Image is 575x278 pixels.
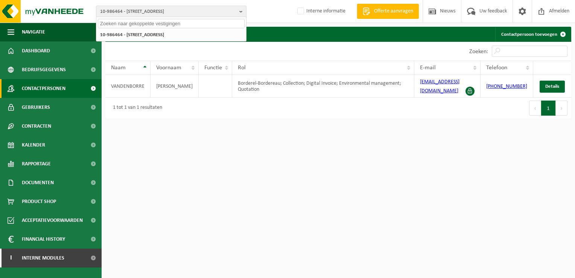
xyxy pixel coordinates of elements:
a: Contactpersoon toevoegen [495,27,570,42]
span: Dashboard [22,41,50,60]
button: 1 [541,101,556,116]
td: [PERSON_NAME] [151,75,199,98]
span: Documenten [22,173,54,192]
span: Functie [204,65,222,71]
td: VANDENBORRE [105,75,151,98]
span: Voornaam [156,65,181,71]
span: Bedrijfsgegevens [22,60,66,79]
span: Contactpersonen [22,79,65,98]
span: 10-986464 - [STREET_ADDRESS] [100,6,236,17]
span: Naam [111,65,126,71]
span: Gebruikers [22,98,50,117]
span: Financial History [22,230,65,249]
input: Zoeken naar gekoppelde vestigingen [98,19,245,28]
div: 1 tot 1 van 1 resultaten [109,101,162,115]
span: Rol [238,65,246,71]
a: [PHONE_NUMBER] [486,84,527,89]
span: Interne modules [22,249,64,267]
span: Details [545,84,559,89]
span: Acceptatievoorwaarden [22,211,83,230]
button: Next [556,101,567,116]
label: Zoeken: [469,49,488,55]
button: Previous [529,101,541,116]
span: Product Shop [22,192,56,211]
span: Contracten [22,117,51,136]
button: 10-986464 - [STREET_ADDRESS] [96,6,246,17]
a: Offerte aanvragen [357,4,419,19]
strong: 10-986464 - [STREET_ADDRESS] [100,32,164,37]
span: I [8,249,14,267]
a: Details [540,81,565,93]
span: E-mail [420,65,436,71]
span: Rapportage [22,154,51,173]
label: Interne informatie [296,6,345,17]
td: Borderel-Bordereau; Collection; Digital Invoice; Environmental management; Quotation [232,75,415,98]
span: Navigatie [22,23,45,41]
span: Kalender [22,136,45,154]
span: Offerte aanvragen [372,8,415,15]
a: [EMAIL_ADDRESS][DOMAIN_NAME] [420,79,459,94]
span: Telefoon [486,65,507,71]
